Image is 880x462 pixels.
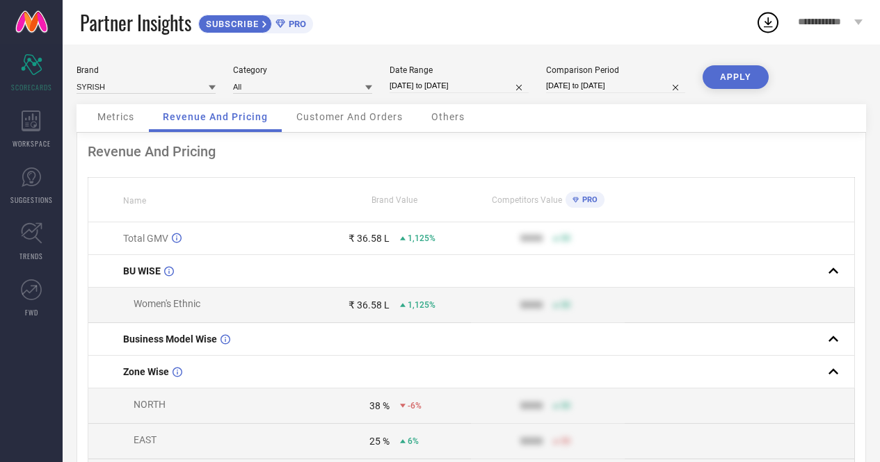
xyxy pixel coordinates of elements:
span: Customer And Orders [296,111,403,122]
span: -6% [408,401,422,411]
input: Select comparison period [546,79,685,93]
button: APPLY [703,65,769,89]
div: Comparison Period [546,65,685,75]
div: Date Range [390,65,529,75]
span: Total GMV [123,233,168,244]
span: 50 [561,401,570,411]
span: PRO [579,195,598,204]
input: Select date range [390,79,529,93]
div: Revenue And Pricing [88,143,855,160]
span: Women's Ethnic [134,298,200,309]
div: Open download list [755,10,781,35]
span: Metrics [97,111,134,122]
span: NORTH [134,399,166,410]
div: 9999 [520,436,543,447]
span: 6% [408,436,419,446]
span: SUGGESTIONS [10,195,53,205]
span: 50 [561,300,570,310]
span: 1,125% [408,233,435,243]
span: TRENDS [19,251,43,261]
div: Category [233,65,372,75]
div: Brand [77,65,216,75]
span: WORKSPACE [13,138,51,149]
span: Business Model Wise [123,333,217,345]
span: Brand Value [371,195,417,205]
span: Name [123,196,146,206]
div: 9999 [520,233,543,244]
span: SCORECARDS [11,82,52,92]
span: BU WISE [123,265,161,277]
span: SUBSCRIBE [199,19,262,29]
div: ₹ 36.58 L [349,233,390,244]
span: PRO [285,19,306,29]
div: 38 % [369,400,390,411]
span: Revenue And Pricing [163,111,268,122]
span: Competitors Value [492,195,562,205]
span: Zone Wise [123,366,169,377]
span: 50 [561,233,570,243]
span: Others [431,111,465,122]
span: Partner Insights [80,8,191,37]
span: EAST [134,434,157,445]
div: ₹ 36.58 L [349,299,390,311]
span: 1,125% [408,300,435,310]
span: FWD [25,307,38,317]
div: 25 % [369,436,390,447]
div: 9999 [520,299,543,311]
span: 50 [561,436,570,446]
div: 9999 [520,400,543,411]
a: SUBSCRIBEPRO [198,11,313,33]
